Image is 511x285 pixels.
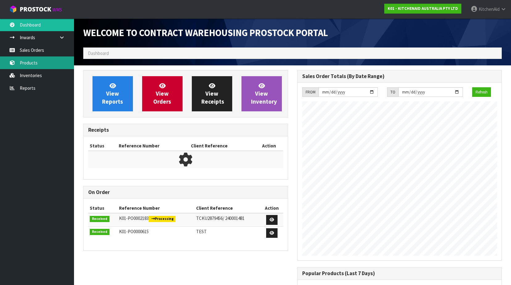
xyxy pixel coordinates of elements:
td: TEST [195,226,261,239]
h3: Receipts [88,127,283,133]
div: FROM [302,87,319,97]
img: cube-alt.png [9,5,17,13]
th: Status [88,141,117,151]
a: ViewInventory [241,76,282,111]
span: View Inventory [251,82,277,105]
button: Refresh [472,87,491,97]
td: K01-PO0000615 [117,226,195,239]
span: Welcome to Contract Warehousing ProStock Portal [83,27,328,39]
span: KitchenAid [479,6,500,12]
th: Client Reference [189,141,255,151]
th: Status [88,203,117,213]
a: ViewReceipts [192,76,232,111]
h3: Popular Products (Last 7 Days) [302,271,497,276]
a: ViewReports [93,76,133,111]
h3: On Order [88,189,283,195]
span: Received [90,216,109,222]
th: Reference Number [117,203,195,213]
span: Received [90,229,109,235]
h3: Sales Order Totals (By Date Range) [302,73,497,79]
th: Action [255,141,283,151]
th: Reference Number [117,141,189,151]
span: Processing [149,216,176,222]
span: Dashboard [88,50,109,56]
div: TO [387,87,398,97]
th: Action [261,203,283,213]
td: K01-PO0002183 [117,213,195,226]
span: View Orders [153,82,171,105]
span: View Receipts [201,82,224,105]
span: ProStock [20,5,51,13]
a: ViewOrders [142,76,183,111]
td: TCKU2879456/ 240001481 [195,213,261,226]
span: View Reports [102,82,123,105]
small: WMS [52,7,62,13]
th: Client Reference [195,203,261,213]
strong: K01 - KITCHENAID AUSTRALIA PTY LTD [388,6,458,11]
